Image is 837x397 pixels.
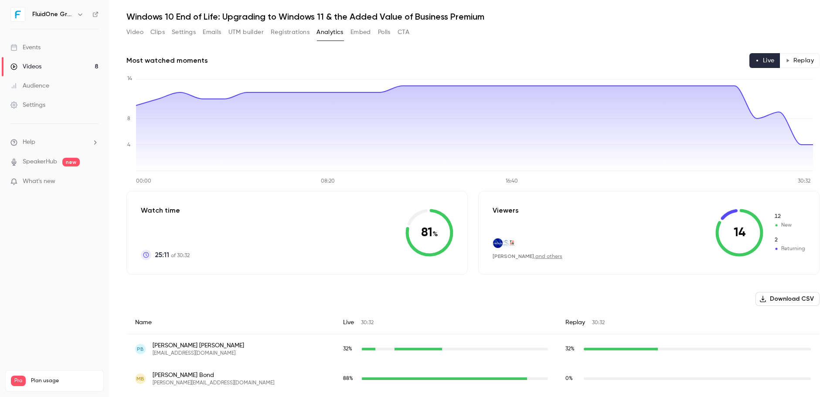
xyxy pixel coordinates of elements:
[507,238,517,248] img: trtest.com
[321,179,335,184] tspan: 08:20
[155,250,190,260] p: of 30:32
[126,334,820,364] div: pb@rigtrans.com
[10,81,49,90] div: Audience
[334,311,557,334] div: Live
[141,205,190,216] p: Watch time
[565,375,579,383] span: Replay watch time
[565,346,575,352] span: 32 %
[150,25,165,39] button: Clips
[10,62,41,71] div: Videos
[126,11,820,22] h1: Windows 10 End of Life: Upgrading to Windows 11 & the Added Value of Business Premium
[535,254,562,259] a: and others
[153,371,274,380] span: [PERSON_NAME] Bond
[153,341,244,350] span: [PERSON_NAME] [PERSON_NAME]
[126,311,334,334] div: Name
[780,53,820,68] button: Replay
[798,179,810,184] tspan: 30:32
[137,345,144,353] span: PB
[565,376,573,381] span: 0 %
[493,253,562,260] div: ,
[343,376,353,381] span: 88 %
[31,377,98,384] span: Plan usage
[271,25,310,39] button: Registrations
[153,380,274,387] span: [PERSON_NAME][EMAIL_ADDRESS][DOMAIN_NAME]
[11,376,26,386] span: Pro
[500,238,510,248] img: rossdales.com
[62,158,80,166] span: new
[343,346,352,352] span: 32 %
[127,143,130,148] tspan: 4
[493,253,534,259] span: [PERSON_NAME]
[755,292,820,306] button: Download CSV
[350,25,371,39] button: Embed
[155,250,169,260] span: 25:11
[10,101,45,109] div: Settings
[774,213,805,221] span: New
[774,221,805,229] span: New
[398,25,409,39] button: CTA
[774,236,805,244] span: Returning
[506,179,518,184] tspan: 16:40
[10,43,41,52] div: Events
[126,55,208,66] h2: Most watched moments
[23,157,57,166] a: SpeakerHub
[749,53,780,68] button: Live
[23,177,55,186] span: What's new
[592,320,605,326] span: 30:32
[565,345,579,353] span: Replay watch time
[153,350,244,357] span: [EMAIL_ADDRESS][DOMAIN_NAME]
[126,25,143,39] button: Video
[88,178,99,186] iframe: Noticeable Trigger
[11,7,25,21] img: FluidOne Group
[127,116,130,122] tspan: 8
[343,375,357,383] span: Live watch time
[316,25,344,39] button: Analytics
[203,25,221,39] button: Emails
[378,25,391,39] button: Polls
[136,179,151,184] tspan: 00:00
[126,364,820,394] div: andrew@dwbond-sons.co.uk
[10,138,99,147] li: help-dropdown-opener
[493,238,503,248] img: nebula-partners.com
[127,76,132,81] tspan: 14
[136,375,144,383] span: MB
[774,245,805,253] span: Returning
[343,345,357,353] span: Live watch time
[32,10,73,19] h6: FluidOne Group
[361,320,374,326] span: 30:32
[557,311,820,334] div: Replay
[172,25,196,39] button: Settings
[493,205,519,216] p: Viewers
[228,25,264,39] button: UTM builder
[23,138,35,147] span: Help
